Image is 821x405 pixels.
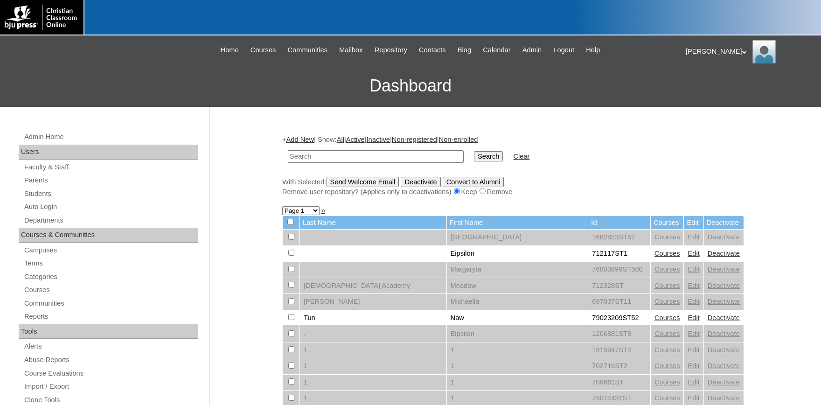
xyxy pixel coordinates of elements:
[581,45,605,56] a: Help
[375,45,407,56] span: Repository
[23,201,198,213] a: Auto Login
[401,177,440,187] input: Deactivate
[23,298,198,309] a: Communities
[300,216,446,230] td: Last Name
[549,45,579,56] a: Logout
[23,381,198,392] a: Import / Export
[23,175,198,186] a: Parents
[588,294,650,310] td: 697037ST11
[688,265,699,273] a: Edit
[23,311,198,322] a: Reports
[300,278,446,294] td: [DEMOGRAPHIC_DATA] Academy
[327,177,399,187] input: Send Welcome Email
[447,326,588,342] td: Eipsilon
[553,45,574,56] span: Logout
[321,207,325,214] a: »
[688,282,699,289] a: Edit
[654,330,680,337] a: Courses
[688,314,699,321] a: Edit
[654,314,680,321] a: Courses
[688,298,699,305] a: Edit
[708,346,740,354] a: Deactivate
[216,45,244,56] a: Home
[588,246,650,262] td: 712117ST1
[439,136,478,143] a: Non-enrolled
[588,216,650,230] td: Id
[282,177,744,197] div: With Selected:
[654,250,680,257] a: Courses
[447,342,588,358] td: 1
[300,294,446,310] td: [PERSON_NAME]
[474,151,503,161] input: Search
[23,354,198,366] a: Abuse Reports
[282,187,744,197] div: Remove user repository? (Applies only to deactivations) Keep Remove
[708,282,740,289] a: Deactivate
[588,375,650,391] td: 709661ST
[23,131,198,143] a: Admin Home
[688,250,699,257] a: Edit
[288,150,464,163] input: Search
[392,136,437,143] a: Non-registered
[346,136,365,143] a: Active
[684,216,703,230] td: Edit
[704,216,744,230] td: Deactivate
[447,216,588,230] td: First Name
[708,298,740,305] a: Deactivate
[283,45,332,56] a: Communities
[708,265,740,273] a: Deactivate
[447,294,588,310] td: Michaella
[588,278,650,294] td: 712328ST
[688,394,699,402] a: Edit
[447,375,588,391] td: 1
[708,250,740,257] a: Deactivate
[23,188,198,200] a: Students
[23,244,198,256] a: Campuses
[588,262,650,278] td: 76803899ST500
[688,233,699,241] a: Edit
[686,40,812,63] div: [PERSON_NAME]
[588,310,650,326] td: 79023209ST52
[300,375,446,391] td: 1
[19,324,198,339] div: Tools
[522,45,542,56] span: Admin
[588,326,650,342] td: 1206881ST8
[752,40,776,63] img: Karen Lawton
[419,45,446,56] span: Contacts
[300,326,446,342] td: .
[586,45,600,56] span: Help
[23,341,198,352] a: Alerts
[654,265,680,273] a: Courses
[654,298,680,305] a: Courses
[447,278,588,294] td: Meadow
[300,342,446,358] td: 1
[5,5,79,30] img: logo-white.png
[367,136,390,143] a: Inactive
[688,346,699,354] a: Edit
[708,378,740,386] a: Deactivate
[282,135,744,196] div: + | Show: | | | |
[447,246,588,262] td: Eipsilon
[588,342,650,358] td: 1815947ST4
[447,310,588,326] td: Naw
[458,45,471,56] span: Blog
[370,45,412,56] a: Repository
[286,136,314,143] a: Add New
[447,230,588,245] td: [GEOGRAPHIC_DATA]
[708,314,740,321] a: Deactivate
[513,153,529,160] a: Clear
[443,177,504,187] input: Convert to Alumni
[708,330,740,337] a: Deactivate
[478,45,515,56] a: Calendar
[588,230,650,245] td: 1682823ST52
[708,233,740,241] a: Deactivate
[708,394,740,402] a: Deactivate
[23,215,198,226] a: Departments
[19,228,198,243] div: Courses & Communities
[334,45,368,56] a: Mailbox
[300,310,446,326] td: Tun
[654,282,680,289] a: Courses
[250,45,276,56] span: Courses
[688,362,699,370] a: Edit
[300,358,446,374] td: 1
[654,362,680,370] a: Courses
